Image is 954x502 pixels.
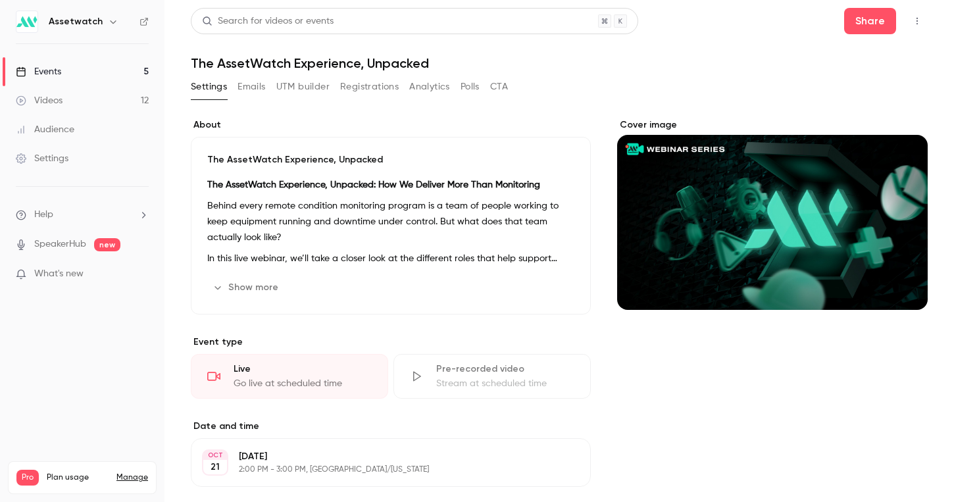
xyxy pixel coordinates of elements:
[617,118,928,310] section: Cover image
[34,267,84,281] span: What's new
[276,76,330,97] button: UTM builder
[16,94,63,107] div: Videos
[94,238,120,251] span: new
[16,470,39,486] span: Pro
[202,14,334,28] div: Search for videos or events
[191,118,591,132] label: About
[211,461,220,474] p: 21
[207,153,574,166] p: The AssetWatch Experience, Unpacked
[16,152,68,165] div: Settings
[47,472,109,483] span: Plan usage
[16,65,61,78] div: Events
[617,118,928,132] label: Cover image
[16,208,149,222] li: help-dropdown-opener
[16,11,38,32] img: Assetwatch
[490,76,508,97] button: CTA
[234,377,372,390] div: Go live at scheduled time
[191,354,388,399] div: LiveGo live at scheduled time
[207,251,574,266] p: In this live webinar, we’ll take a closer look at the different roles that help support manufactu...
[239,464,521,475] p: 2:00 PM - 3:00 PM, [GEOGRAPHIC_DATA]/[US_STATE]
[116,472,148,483] a: Manage
[207,198,574,245] p: Behind every remote condition monitoring program is a team of people working to keep equipment ru...
[34,208,53,222] span: Help
[191,420,591,433] label: Date and time
[16,123,74,136] div: Audience
[49,15,103,28] h6: Assetwatch
[844,8,896,34] button: Share
[133,268,149,280] iframe: Noticeable Trigger
[207,277,286,298] button: Show more
[393,354,591,399] div: Pre-recorded videoStream at scheduled time
[191,55,928,71] h1: The AssetWatch Experience, Unpacked
[238,76,265,97] button: Emails
[436,363,574,376] div: Pre-recorded video
[203,451,227,460] div: OCT
[34,238,86,251] a: SpeakerHub
[340,76,399,97] button: Registrations
[207,180,540,189] strong: The AssetWatch Experience, Unpacked: How We Deliver More Than Monitoring
[409,76,450,97] button: Analytics
[436,377,574,390] div: Stream at scheduled time
[234,363,372,376] div: Live
[461,76,480,97] button: Polls
[191,76,227,97] button: Settings
[191,336,591,349] p: Event type
[239,450,521,463] p: [DATE]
